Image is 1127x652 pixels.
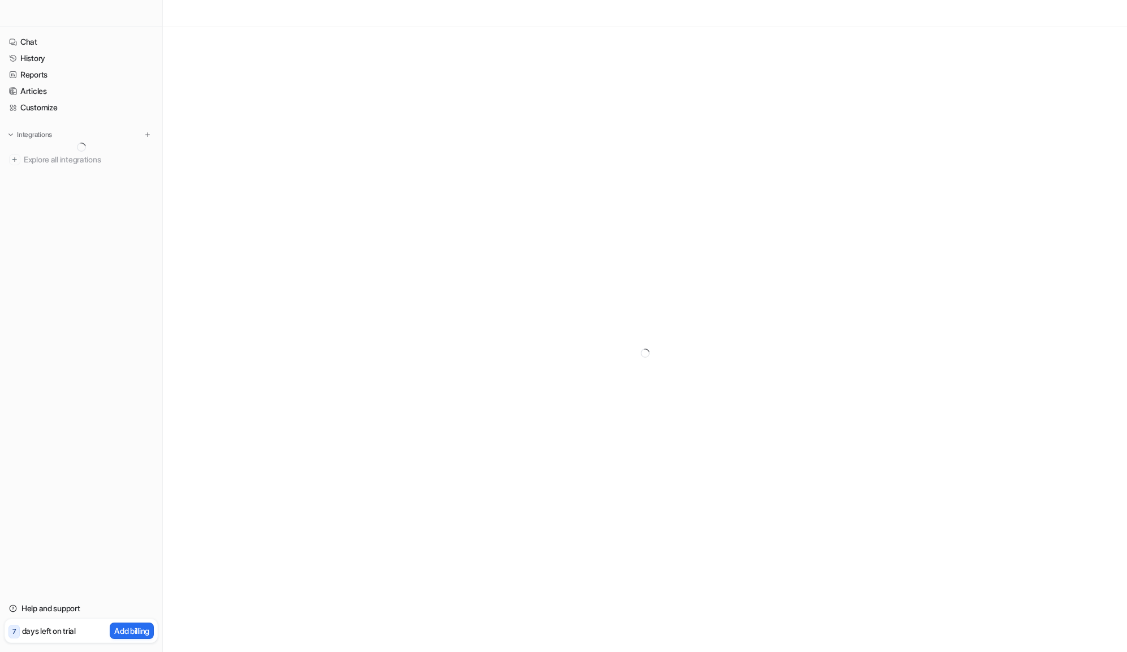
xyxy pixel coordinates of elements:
a: Customize [5,100,158,115]
img: expand menu [7,131,15,139]
a: Explore all integrations [5,152,158,168]
p: 7 [12,627,16,637]
span: Explore all integrations [24,151,153,169]
button: Add billing [110,623,154,639]
a: Articles [5,83,158,99]
a: History [5,50,158,66]
p: Add billing [114,625,149,637]
a: Help and support [5,600,158,616]
button: Integrations [5,129,55,140]
a: Chat [5,34,158,50]
img: explore all integrations [9,154,20,165]
a: Reports [5,67,158,83]
p: Integrations [17,130,52,139]
img: menu_add.svg [144,131,152,139]
p: days left on trial [22,625,76,637]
